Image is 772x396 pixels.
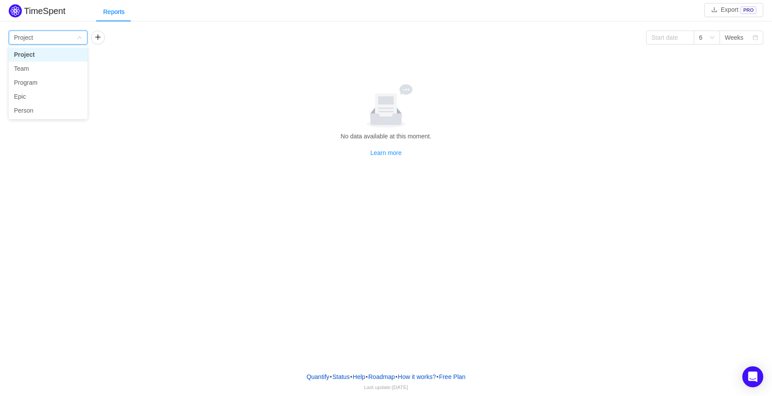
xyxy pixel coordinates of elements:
li: Person [9,103,87,117]
a: Learn more [370,149,402,156]
div: Project [14,31,33,44]
div: 6 [699,31,702,44]
button: icon: plus [91,31,105,45]
div: Open Intercom Messenger [742,366,763,387]
button: Free Plan [438,370,466,383]
li: Epic [9,90,87,103]
div: Weeks [725,31,744,44]
i: icon: down [709,35,715,41]
span: • [395,373,397,380]
span: • [366,373,368,380]
div: Reports [96,2,132,22]
img: Quantify logo [9,4,22,17]
a: Roadmap [368,370,396,383]
span: • [350,373,352,380]
li: Team [9,62,87,76]
li: Project [9,48,87,62]
i: icon: down [77,35,82,41]
button: icon: downloadExportPRO [704,3,763,17]
span: Last update: [364,384,408,390]
input: Start date [646,31,694,45]
span: No data available at this moment. [341,133,431,140]
li: Program [9,76,87,90]
a: Status [332,370,350,383]
a: Quantify [306,370,330,383]
h2: TimeSpent [24,6,66,16]
i: icon: calendar [753,35,758,41]
span: • [330,373,332,380]
span: • [436,373,438,380]
span: [DATE] [392,384,408,390]
button: How it works? [397,370,436,383]
a: Help [352,370,366,383]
